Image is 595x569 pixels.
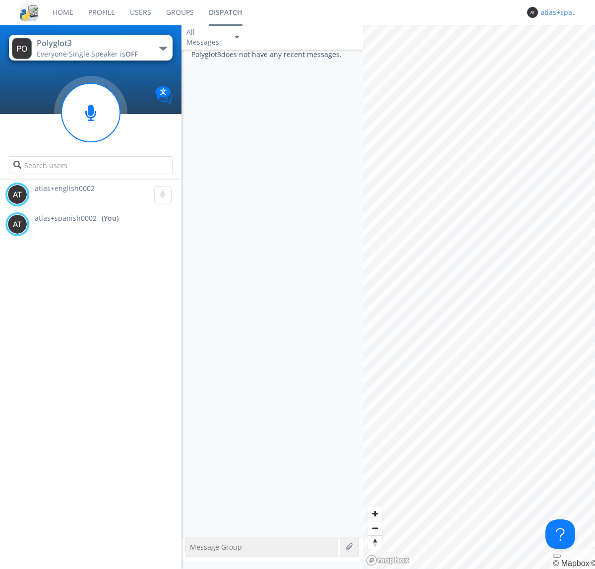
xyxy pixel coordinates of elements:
[37,49,148,59] div: Everyone ·
[235,36,239,39] img: caret-down-sm.svg
[181,50,363,537] div: Polyglot3 does not have any recent messages.
[368,535,382,550] button: Reset bearing to north
[35,184,95,193] span: atlas+english0002
[545,519,575,549] iframe: Toggle Customer Support
[527,7,538,18] img: 373638.png
[7,214,27,234] img: 373638.png
[7,185,27,204] img: 373638.png
[553,555,561,558] button: Toggle attribution
[102,213,119,223] div: (You)
[553,559,589,568] a: Mapbox
[155,86,173,104] img: Translation enabled
[186,27,226,47] div: All Messages
[366,555,410,566] a: Mapbox logo
[35,213,97,223] span: atlas+spanish0002
[69,49,138,59] span: Single Speaker is
[20,3,38,21] img: cddb5a64eb264b2086981ab96f4c1ba7
[540,7,578,17] div: atlas+spanish0002
[37,38,148,49] div: Polyglot3
[9,156,172,174] input: Search users
[368,521,382,535] button: Zoom out
[368,506,382,521] button: Zoom in
[125,49,138,59] span: OFF
[12,38,32,59] img: 373638.png
[9,35,172,61] button: Polyglot3Everyone·Single Speaker isOFF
